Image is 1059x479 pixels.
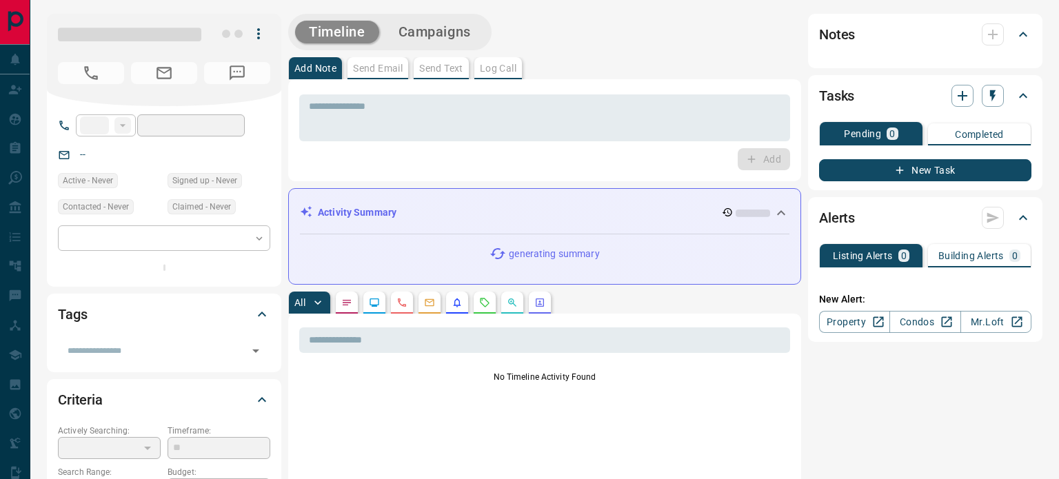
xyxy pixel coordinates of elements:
[819,23,855,45] h2: Notes
[63,200,129,214] span: Contacted - Never
[172,174,237,187] span: Signed up - Never
[889,129,895,139] p: 0
[246,341,265,360] button: Open
[819,292,1031,307] p: New Alert:
[131,62,197,84] span: No Email
[341,297,352,308] svg: Notes
[58,62,124,84] span: No Number
[960,311,1031,333] a: Mr.Loft
[369,297,380,308] svg: Lead Browsing Activity
[955,130,1004,139] p: Completed
[396,297,407,308] svg: Calls
[819,201,1031,234] div: Alerts
[819,159,1031,181] button: New Task
[80,149,85,160] a: --
[819,18,1031,51] div: Notes
[509,247,599,261] p: generating summary
[300,200,789,225] div: Activity Summary
[833,251,893,261] p: Listing Alerts
[58,389,103,411] h2: Criteria
[479,297,490,308] svg: Requests
[938,251,1004,261] p: Building Alerts
[204,62,270,84] span: No Number
[385,21,485,43] button: Campaigns
[901,251,907,261] p: 0
[299,371,790,383] p: No Timeline Activity Found
[889,311,960,333] a: Condos
[844,129,881,139] p: Pending
[58,466,161,478] p: Search Range:
[172,200,231,214] span: Claimed - Never
[819,311,890,333] a: Property
[58,303,87,325] h2: Tags
[819,79,1031,112] div: Tasks
[534,297,545,308] svg: Agent Actions
[294,63,336,73] p: Add Note
[58,298,270,331] div: Tags
[819,85,854,107] h2: Tasks
[1012,251,1018,261] p: 0
[63,174,113,187] span: Active - Never
[295,21,379,43] button: Timeline
[507,297,518,308] svg: Opportunities
[424,297,435,308] svg: Emails
[58,383,270,416] div: Criteria
[318,205,396,220] p: Activity Summary
[819,207,855,229] h2: Alerts
[58,425,161,437] p: Actively Searching:
[452,297,463,308] svg: Listing Alerts
[294,298,305,307] p: All
[168,425,270,437] p: Timeframe:
[168,466,270,478] p: Budget:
